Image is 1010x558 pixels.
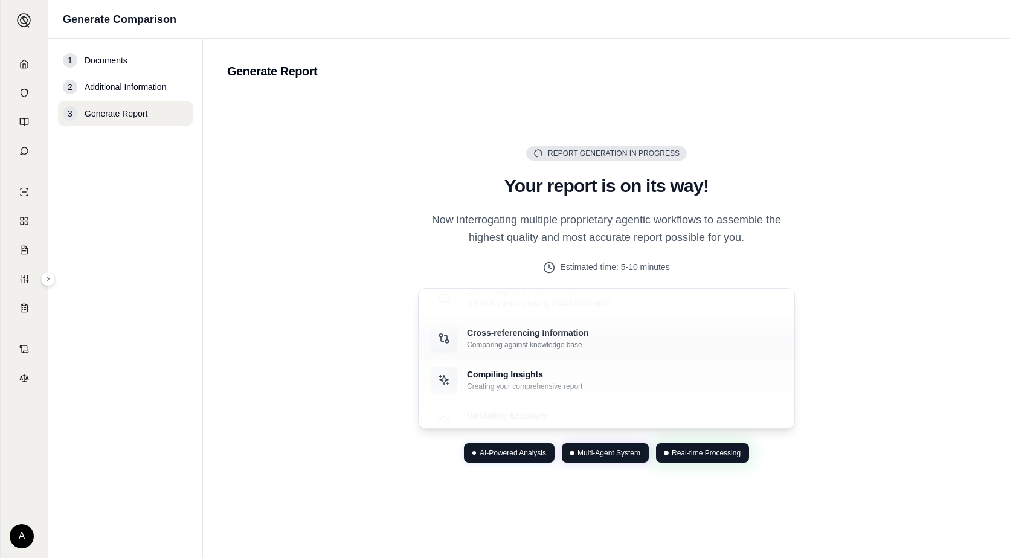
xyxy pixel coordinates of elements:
[63,53,77,68] div: 1
[467,327,588,339] p: Cross-referencing Information
[3,80,45,106] a: Documents Vault
[63,80,77,94] div: 2
[467,341,588,350] p: Comparing against knowledge base
[41,272,56,286] button: Expand sidebar
[3,365,45,391] a: Legal Search Engine
[548,149,680,158] span: Report Generation in Progress
[3,208,45,234] a: Policy Comparisons
[3,237,45,263] a: Claim Coverage
[480,448,546,458] span: AI-Powered Analysis
[85,81,166,93] span: Additional Information
[418,175,795,197] h2: Your report is on its way!
[85,107,147,120] span: Generate Report
[63,11,176,28] h1: Generate Comparison
[577,448,640,458] span: Multi-Agent System
[3,266,45,292] a: Custom Report
[85,54,127,66] span: Documents
[10,524,34,548] div: A
[3,109,45,135] a: Prompt Library
[467,411,587,423] p: Validating Accuracy
[3,336,45,362] a: Contract Analysis
[3,295,45,321] a: Coverage Table
[3,179,45,205] a: Single Policy
[12,8,36,33] button: Expand sidebar
[227,63,986,80] h2: Generate Report
[17,13,31,28] img: Expand sidebar
[3,51,45,77] a: Home
[418,211,795,247] p: Now interrogating multiple proprietary agentic workflows to assemble the highest quality and most...
[672,448,741,458] span: Real-time Processing
[467,382,582,392] p: Creating your comprehensive report
[560,261,669,274] span: Estimated time: 5-10 minutes
[467,424,587,434] p: Ensuring data precision and reliability
[63,106,77,121] div: 3
[467,286,610,298] p: Extracting Key Data Points
[467,369,582,381] p: Compiling Insights
[467,299,610,309] p: Identifying and organizing crucial information
[3,138,45,164] a: Chat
